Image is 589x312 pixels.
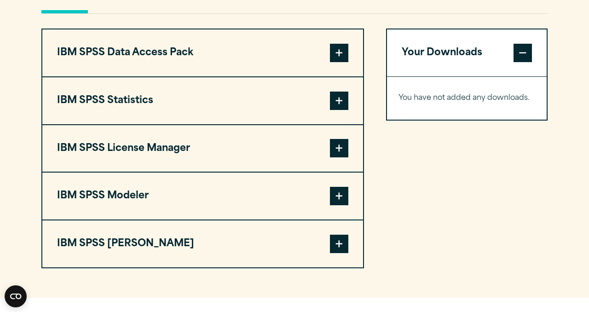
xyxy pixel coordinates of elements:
button: IBM SPSS [PERSON_NAME] [42,220,363,267]
button: IBM SPSS Statistics [42,77,363,124]
button: IBM SPSS Modeler [42,173,363,220]
button: Your Downloads [387,29,547,76]
p: You have not added any downloads. [398,92,535,105]
button: IBM SPSS Data Access Pack [42,29,363,76]
div: Your Downloads [387,76,547,120]
button: IBM SPSS License Manager [42,125,363,172]
button: Open CMP widget [5,285,27,307]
